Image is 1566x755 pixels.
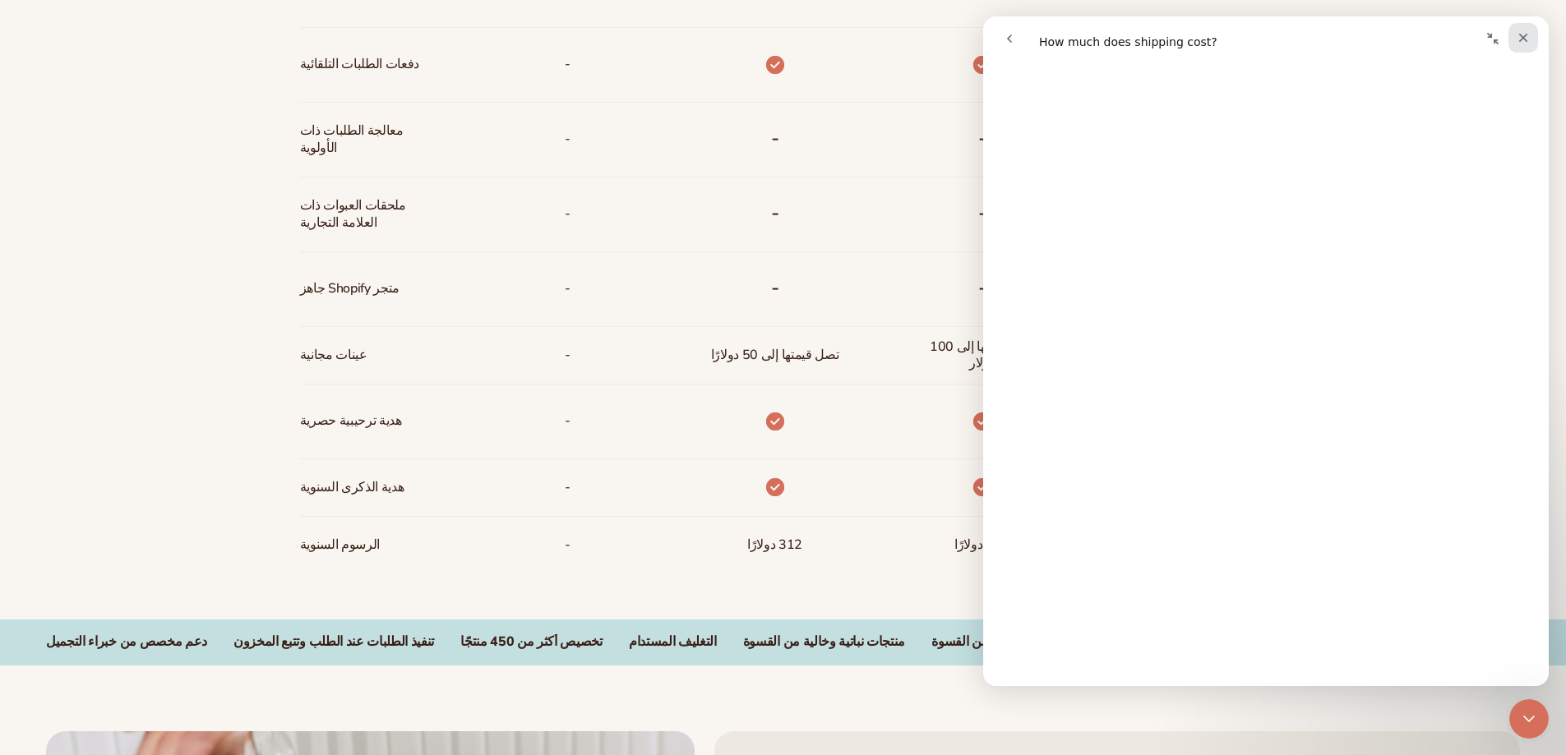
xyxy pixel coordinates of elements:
font: - [565,412,571,430]
font: 588 دولارًا [954,536,1009,554]
font: تصل قيمتها إلى 50 دولارًا [711,346,839,364]
font: - [978,200,986,226]
font: - [978,125,986,151]
font: - [565,205,571,223]
font: منتجات نباتية وخالية من القسوة [931,633,1093,651]
iframe: الدردشة المباشرة عبر الاتصال الداخلي [1509,699,1549,739]
font: - [565,536,571,554]
font: تنفيذ الطلبات عند الطلب وتتبع المخزون [233,633,434,651]
font: تخصيص أكثر من 450 منتجًا [460,633,603,651]
font: - [565,130,571,148]
font: الرسوم السنوية [300,536,381,554]
font: - [771,274,779,301]
font: 312 دولارًا [747,536,802,554]
font: منتجات نباتية وخالية من القسوة [743,633,905,651]
font: - [978,274,986,301]
font: - [565,346,571,364]
font: - [565,55,571,73]
font: ملحقات العبوات ذات العلامة التجارية [300,196,406,232]
font: - [565,279,571,297]
font: عينات مجانية [300,346,367,364]
font: هدية الذكرى السنوية [300,478,404,496]
font: - [565,478,571,496]
font: معالجة الطلبات ذات الأولوية [300,122,404,157]
font: التغليف المستدام [629,633,717,651]
font: تصل قيمتها إلى 100 دولار [930,338,1034,373]
font: - [771,200,779,226]
font: متجر Shopify جاهز [300,279,400,297]
font: دعم مخصص من خبراء التجميل [46,633,207,651]
iframe: الدردشة المباشرة عبر الاتصال الداخلي [983,16,1549,686]
font: دفعات الطلبات التلقائية [300,55,420,73]
font: هدية ترحيبية حصرية [300,412,402,430]
font: - [771,125,779,151]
